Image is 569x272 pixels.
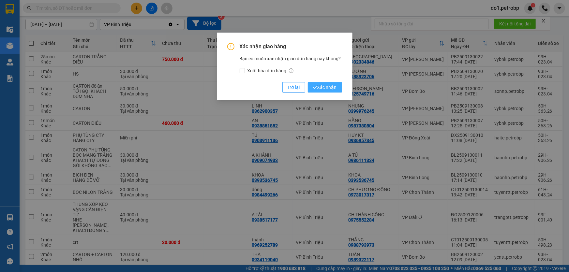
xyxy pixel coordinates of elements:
span: info-circle [289,68,293,73]
div: Bạn có muốn xác nhận giao đơn hàng này không? [240,55,342,74]
button: checkXác nhận [308,82,342,93]
span: exclamation-circle [227,43,234,50]
button: Trở lại [282,82,305,93]
span: Xác nhận giao hàng [240,43,342,50]
span: check [313,85,317,90]
span: Xác nhận [313,84,337,91]
span: Xuất hóa đơn hàng [245,67,296,74]
span: Trở lại [288,84,300,91]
